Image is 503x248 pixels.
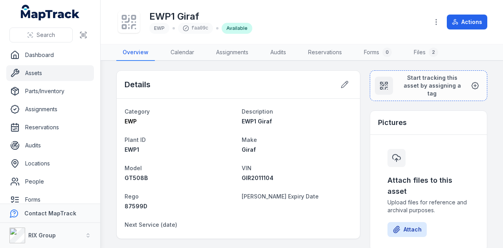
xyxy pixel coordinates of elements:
[125,193,139,200] span: Rego
[125,221,177,228] span: Next Service (date)
[387,222,427,237] button: Attach
[6,156,94,171] a: Locations
[6,65,94,81] a: Assets
[125,79,151,90] h2: Details
[28,232,56,239] strong: RIX Group
[6,138,94,153] a: Audits
[242,175,274,181] span: GIR2011104
[387,198,470,214] span: Upload files for reference and archival purposes.
[6,101,94,117] a: Assignments
[6,119,94,135] a: Reservations
[210,44,255,61] a: Assignments
[6,174,94,189] a: People
[164,44,200,61] a: Calendar
[125,203,147,209] span: 87599D
[387,175,470,197] h3: Attach files to this asset
[378,117,407,128] h3: Pictures
[125,146,139,153] span: EWP1
[6,192,94,208] a: Forms
[358,44,398,61] a: Forms0
[242,136,257,143] span: Make
[222,23,252,34] div: Available
[242,146,256,153] span: Giraf
[382,48,392,57] div: 0
[264,44,292,61] a: Audits
[408,44,444,61] a: Files2
[125,118,137,125] span: EWP
[125,136,146,143] span: Plant ID
[242,118,272,125] span: EWP1 Giraf
[125,108,150,115] span: Category
[9,28,73,42] button: Search
[6,83,94,99] a: Parts/Inventory
[370,70,487,101] button: Start tracking this asset by assigning a tag
[242,108,273,115] span: Description
[399,74,465,97] span: Start tracking this asset by assigning a tag
[154,25,165,31] span: EWP
[178,23,213,34] div: faa09c
[242,165,251,171] span: VIN
[37,31,55,39] span: Search
[6,47,94,63] a: Dashboard
[24,210,76,217] strong: Contact MapTrack
[302,44,348,61] a: Reservations
[429,48,438,57] div: 2
[125,175,148,181] span: GT508B
[116,44,155,61] a: Overview
[149,10,252,23] h1: EWP1 Giraf
[125,165,142,171] span: Model
[21,5,80,20] a: MapTrack
[242,193,319,200] span: [PERSON_NAME] Expiry Date
[447,15,487,29] button: Actions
